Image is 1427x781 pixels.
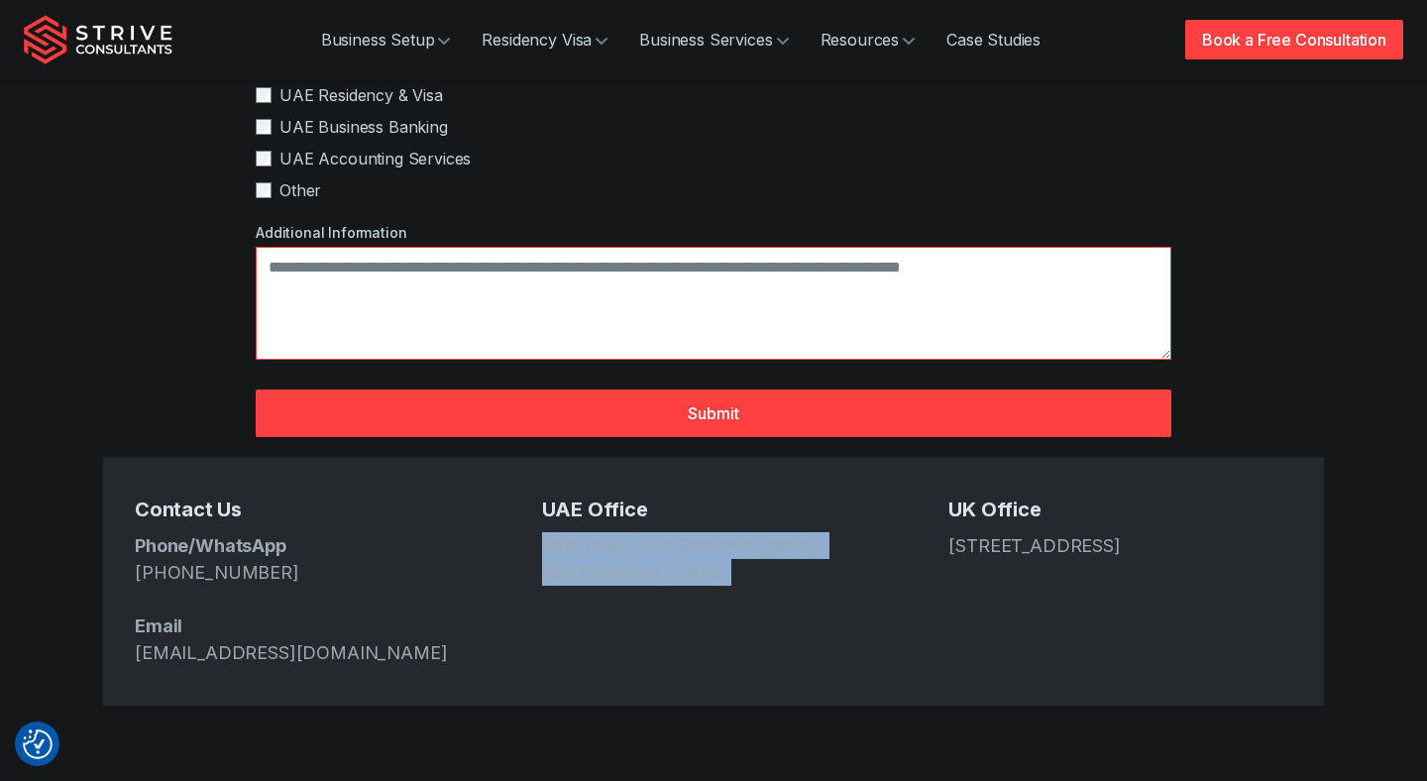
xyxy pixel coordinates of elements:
label: Additional Information [256,222,1171,243]
h5: UK Office [948,497,1292,524]
h5: UAE Office [542,497,886,524]
address: 38th Floor, [GEOGRAPHIC_DATA], [GEOGRAPHIC_DATA] [542,532,886,586]
a: [PHONE_NUMBER] [135,562,299,583]
a: Residency Visa [466,20,623,59]
strong: Email [135,615,182,636]
button: Submit [256,390,1171,437]
h5: Contact Us [135,497,479,524]
img: Revisit consent button [23,729,53,759]
a: Book a Free Consultation [1185,20,1403,59]
address: [STREET_ADDRESS] [948,532,1292,559]
input: UAE Residency & Visa [256,87,272,103]
img: tab_keywords_by_traffic_grey.svg [197,115,213,131]
input: Other [256,182,272,198]
a: Case Studies [931,20,1056,59]
span: UAE Business Banking [279,115,448,139]
img: tab_domain_overview_orange.svg [54,115,69,131]
a: Business Setup [305,20,467,59]
div: Domain: [DOMAIN_NAME] [52,52,218,67]
a: Business Services [623,20,804,59]
img: website_grey.svg [32,52,48,67]
a: Resources [805,20,932,59]
button: Consent Preferences [23,729,53,759]
div: Keywords by Traffic [219,117,334,130]
input: UAE Accounting Services [256,151,272,167]
div: Domain Overview [75,117,177,130]
div: v 4.0.25 [55,32,97,48]
span: Other [279,178,321,202]
img: Strive Consultants [24,15,172,64]
input: UAE Business Banking [256,119,272,135]
img: logo_orange.svg [32,32,48,48]
a: [EMAIL_ADDRESS][DOMAIN_NAME] [135,642,448,663]
span: UAE Accounting Services [279,147,471,170]
strong: Phone/WhatsApp [135,535,286,556]
span: UAE Residency & Visa [279,83,443,107]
